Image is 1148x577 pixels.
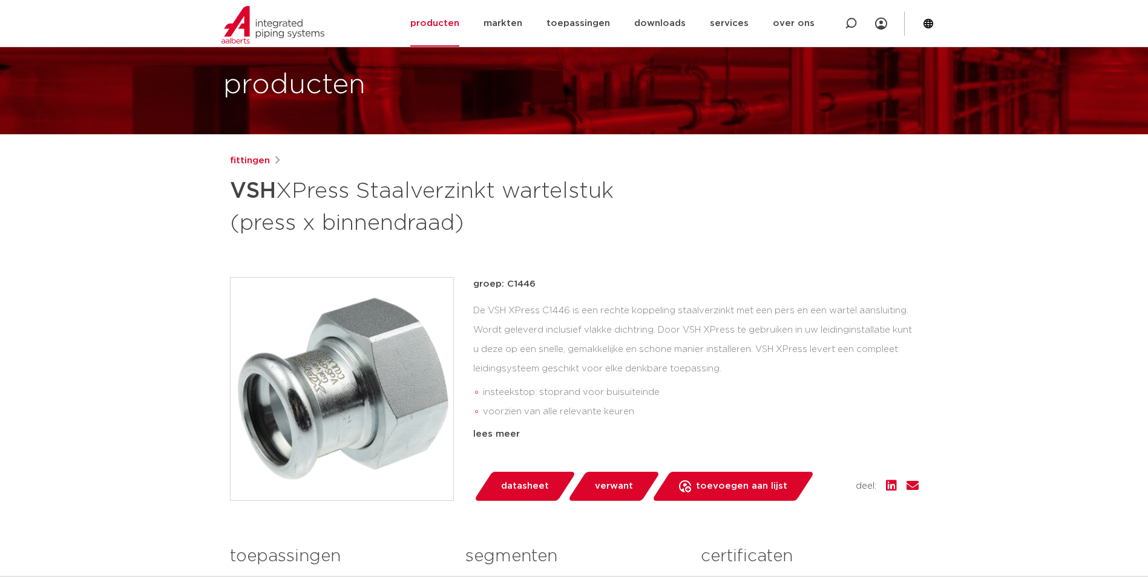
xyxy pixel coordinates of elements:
p: groep: C1446 [473,277,919,292]
div: lees meer [473,427,919,442]
a: verwant [567,472,660,501]
strong: VSH [230,180,276,202]
h1: producten [223,66,366,105]
li: Leak Before Pressed-functie [483,422,919,441]
span: deel: [856,479,876,494]
li: voorzien van alle relevante keuren [483,402,919,422]
h3: segmenten [465,544,683,569]
li: insteekstop: stoprand voor buisuiteinde [483,383,919,402]
h1: XPress Staalverzinkt wartelstuk (press x binnendraad) [230,173,684,238]
a: datasheet [473,472,576,501]
span: verwant [595,477,633,496]
img: Product Image for VSH XPress Staalverzinkt wartelstuk (press x binnendraad) [231,278,453,500]
span: toevoegen aan lijst [696,477,787,496]
h3: toepassingen [230,544,447,569]
div: De VSH XPress C1446 is een rechte koppeling staalverzinkt met een pers en een wartel aansluiting.... [473,301,919,422]
span: datasheet [501,477,549,496]
h3: certificaten [701,544,918,569]
a: fittingen [230,154,270,168]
